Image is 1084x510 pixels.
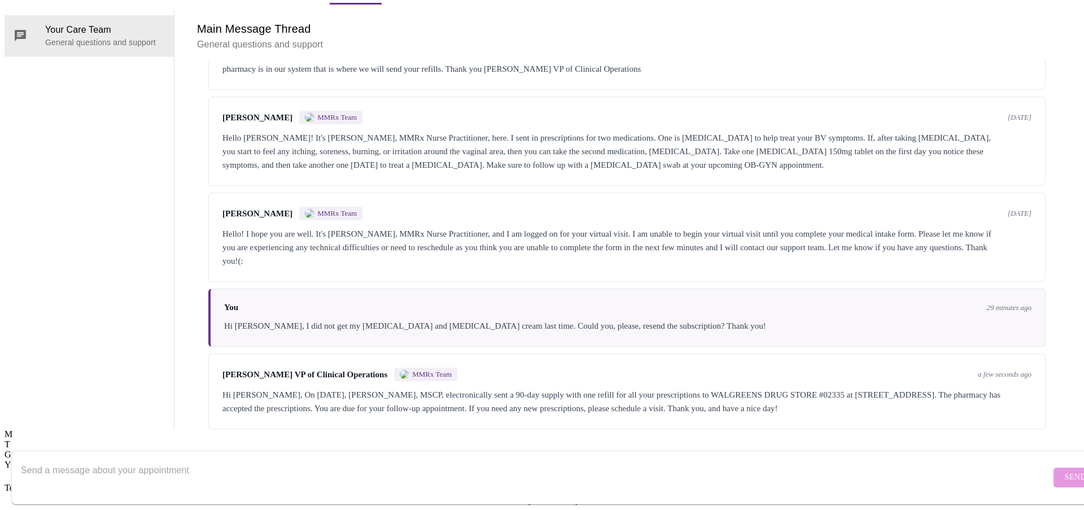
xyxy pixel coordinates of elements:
[1008,209,1031,218] span: [DATE]
[197,38,1057,51] p: General questions and support
[45,23,165,37] span: Your Care Team
[5,429,1079,439] div: Microsoft
[222,209,292,219] span: [PERSON_NAME]
[317,209,357,218] span: MMRx Team
[317,113,357,122] span: MMRx Team
[5,439,1079,450] div: T
[412,370,452,379] span: MMRx Team
[222,227,1031,268] div: Hello! I hope you are well. It's [PERSON_NAME], MMRx Nurse Practitioner, and I am logged on for y...
[222,131,1031,172] div: Hello [PERSON_NAME]! It's [PERSON_NAME], MMRx Nurse Practitioner, here. I sent in prescriptions f...
[224,319,1031,333] div: Hi [PERSON_NAME], I did not get my [MEDICAL_DATA] and [MEDICAL_DATA] cream last time. Could you, ...
[305,209,314,218] img: MMRX
[987,303,1031,312] span: 29 minutes ago
[5,15,174,56] div: Your Care TeamGeneral questions and support
[224,303,238,312] span: You
[305,113,314,122] img: MMRX
[45,37,165,48] p: General questions and support
[197,20,1057,38] h6: Main Message Thread
[5,429,1079,439] div: M
[222,49,1031,76] div: Hi [PERSON_NAME], We sent 90 days to your pharmacy at your [DATE] visit. Since it is an active pr...
[1008,113,1031,122] span: [DATE]
[978,370,1031,379] span: a few seconds ago
[222,113,292,123] span: [PERSON_NAME]
[5,439,1079,450] div: Translator
[222,388,1031,415] div: Hi [PERSON_NAME], On [DATE], [PERSON_NAME], MSCP, electronically sent a 90-day supply with one re...
[222,370,387,380] span: [PERSON_NAME] VP of Clinical Operations
[400,370,409,379] img: MMRX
